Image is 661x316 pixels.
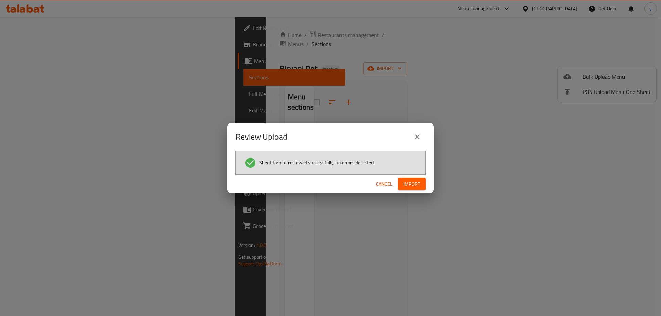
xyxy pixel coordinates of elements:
[403,180,420,188] span: Import
[235,131,287,142] h2: Review Upload
[409,129,426,145] button: close
[376,180,392,188] span: Cancel
[373,178,395,190] button: Cancel
[259,159,375,166] span: Sheet format reviewed successfully, no errors detected.
[398,178,426,190] button: Import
